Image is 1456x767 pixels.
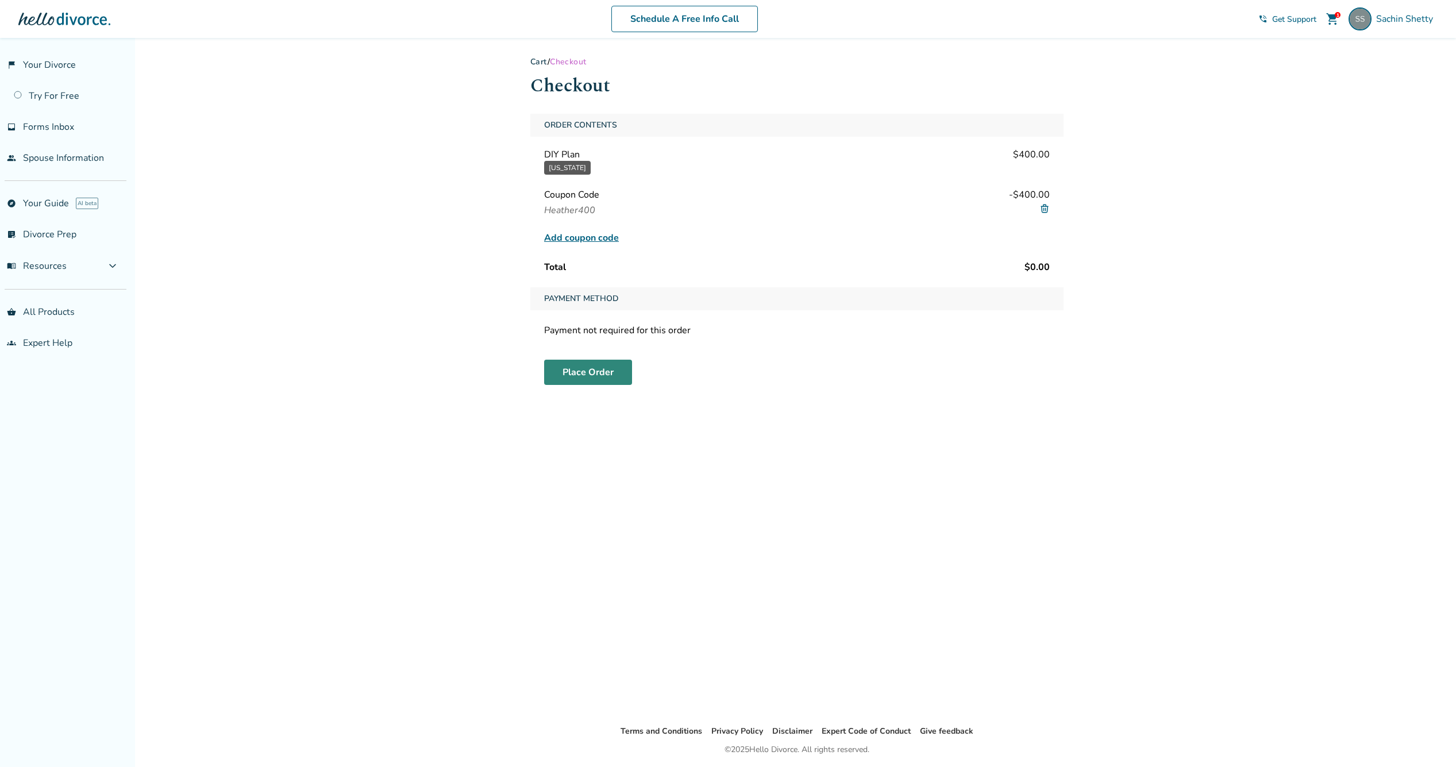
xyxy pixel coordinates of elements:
[544,203,595,217] span: Heather400
[7,307,16,317] span: shopping_basket
[1258,14,1316,25] a: phone_in_talkGet Support
[822,726,911,737] a: Expert Code of Conduct
[530,56,548,67] a: Cart
[544,161,591,175] button: [US_STATE]
[7,60,16,70] span: flag_2
[920,724,973,738] li: Give feedback
[106,259,120,273] span: expand_more
[23,121,74,133] span: Forms Inbox
[544,360,632,385] button: Place Order
[7,199,16,208] span: explore
[772,724,812,738] li: Disclaimer
[1376,13,1438,25] span: Sachin Shetty
[1039,203,1050,214] img: Remove code
[530,319,1064,341] div: Payment not required for this order
[544,231,619,245] span: Add coupon code
[611,6,758,32] a: Schedule A Free Info Call
[7,261,16,271] span: menu_book
[1009,188,1050,201] span: - $400.00
[530,72,1064,100] h1: Checkout
[711,726,763,737] a: Privacy Policy
[725,743,869,757] div: © 2025 Hello Divorce. All rights reserved.
[540,114,622,137] span: Order Contents
[7,260,67,272] span: Resources
[1024,261,1050,273] span: $0.00
[550,56,586,67] span: Checkout
[530,56,1064,67] div: /
[76,198,98,209] span: AI beta
[544,261,566,273] span: Total
[621,726,702,737] a: Terms and Conditions
[7,338,16,348] span: groups
[540,287,623,310] span: Payment Method
[7,230,16,239] span: list_alt_check
[544,148,580,161] span: DIY Plan
[544,188,599,201] span: Coupon Code
[7,122,16,132] span: inbox
[1272,14,1316,25] span: Get Support
[1399,712,1456,767] iframe: Chat Widget
[1258,14,1268,24] span: phone_in_talk
[1326,12,1339,26] span: shopping_cart
[1349,7,1372,30] img: shettyssachin@gmail.com
[1335,12,1341,18] div: 1
[1013,148,1050,161] span: $400.00
[7,153,16,163] span: people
